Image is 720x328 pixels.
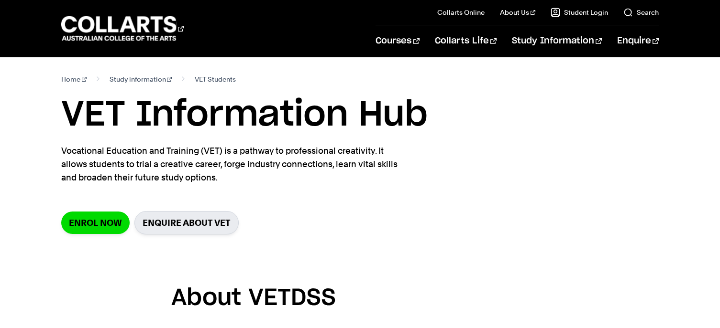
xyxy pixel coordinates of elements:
a: Courses [376,25,419,57]
a: Search [623,8,659,17]
h1: VET Information Hub [61,94,659,137]
a: Home [61,73,87,86]
span: VET Students [195,73,236,86]
a: Enrol Now [61,212,130,234]
a: Student Login [551,8,608,17]
p: Vocational Education and Training (VET) is a pathway to professional creativity. It allows studen... [61,144,410,184]
a: Study Information [512,25,602,57]
div: Go to homepage [61,15,184,42]
a: Enquire about VET [134,211,239,234]
a: Study information [110,73,172,86]
a: Enquire [617,25,659,57]
a: About Us [500,8,535,17]
a: Collarts Online [437,8,485,17]
h3: About VETDSS [171,280,549,317]
a: Collarts Life [435,25,497,57]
